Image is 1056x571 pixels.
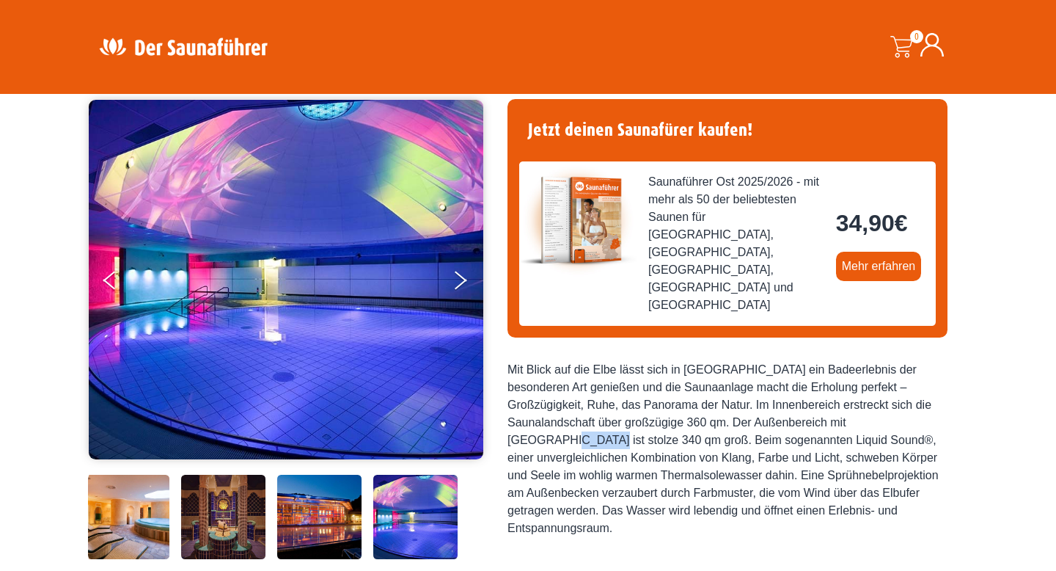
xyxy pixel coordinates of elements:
[836,210,908,236] bdi: 34,90
[895,210,908,236] span: €
[103,265,140,302] button: Previous
[519,111,936,150] h4: Jetzt deinen Saunafürer kaufen!
[836,252,922,281] a: Mehr erfahren
[507,361,947,537] div: Mit Blick auf die Elbe lässt sich in [GEOGRAPHIC_DATA] ein Badeerlebnis der besonderen Art genieß...
[519,161,637,279] img: der-saunafuehrer-2025-ost.jpg
[910,30,923,43] span: 0
[452,265,488,302] button: Next
[648,173,824,314] span: Saunaführer Ost 2025/2026 - mit mehr als 50 der beliebtesten Saunen für [GEOGRAPHIC_DATA], [GEOGR...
